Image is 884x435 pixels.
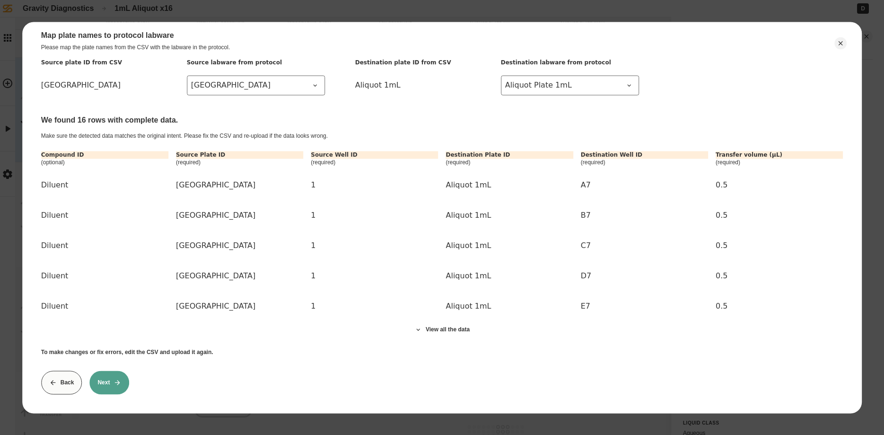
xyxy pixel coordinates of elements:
div: Source labware from protocol [187,59,325,66]
div: [GEOGRAPHIC_DATA] [176,265,303,287]
div: Diluent [41,204,168,227]
div: Make sure the detected data matches the original intent. Please fix the CSV and re-upload if the ... [41,132,843,140]
div: Diluent [41,234,168,257]
div: Transfer volume (µL) [716,151,843,159]
div: C7 [581,234,708,257]
div: Aliquot 1mL [446,234,573,257]
div: 1 [311,174,438,196]
div: Destination labware from protocol [501,59,639,66]
div: 1 [311,295,438,318]
div: 1 [311,204,438,227]
div: (required) [581,159,708,166]
div: 0.5 [716,295,843,318]
button: View all the data [406,318,478,341]
div: To make changes or fix errors, edit the CSV and upload it again. [41,349,843,355]
button: Next [89,371,129,394]
div: Diluent [41,295,168,318]
div: [GEOGRAPHIC_DATA] [176,295,303,318]
div: E7 [581,295,708,318]
div: 0.5 [716,174,843,196]
div: [GEOGRAPHIC_DATA] [176,204,303,227]
div: Source Plate ID [176,151,303,159]
span: Aliquot Plate 1mL [505,80,623,91]
div: Aliquot 1mL [446,295,573,318]
div: [GEOGRAPHIC_DATA] [41,74,179,97]
div: A7 [581,174,708,196]
div: [GEOGRAPHIC_DATA] [176,234,303,257]
div: B7 [581,204,708,227]
div: Aliquot 1mL [446,265,573,287]
button: Close [834,37,847,49]
div: Map plate names to protocol labware [41,31,843,40]
div: Destination Plate ID [446,151,573,159]
div: Destination plate ID from CSV [355,59,493,66]
div: Aliquot 1mL [446,174,573,196]
div: Source Well ID [311,151,438,159]
div: D7 [581,265,708,287]
div: Destination Well ID [581,151,708,159]
button: Back [41,371,82,394]
div: Aliquot 1mL [446,204,573,227]
div: Please map the plate names from the CSV with the labware in the protocol. [41,44,843,51]
span: [GEOGRAPHIC_DATA] [191,80,309,91]
div: 0.5 [716,234,843,257]
div: 0.5 [716,265,843,287]
div: (required) [716,159,843,166]
div: Diluent [41,265,168,287]
div: Compound ID [41,151,168,159]
div: Diluent [41,174,168,196]
div: 1 [311,234,438,257]
div: We found 16 rows with complete data. [41,115,843,124]
div: 0.5 [716,204,843,227]
div: Source plate ID from CSV [41,59,179,66]
div: (required) [311,159,438,166]
div: [GEOGRAPHIC_DATA] [176,174,303,196]
div: 1 [311,265,438,287]
div: Aliquot 1mL [355,74,493,97]
div: (required) [176,159,303,166]
div: (optional) [41,159,168,166]
div: (required) [446,159,573,166]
